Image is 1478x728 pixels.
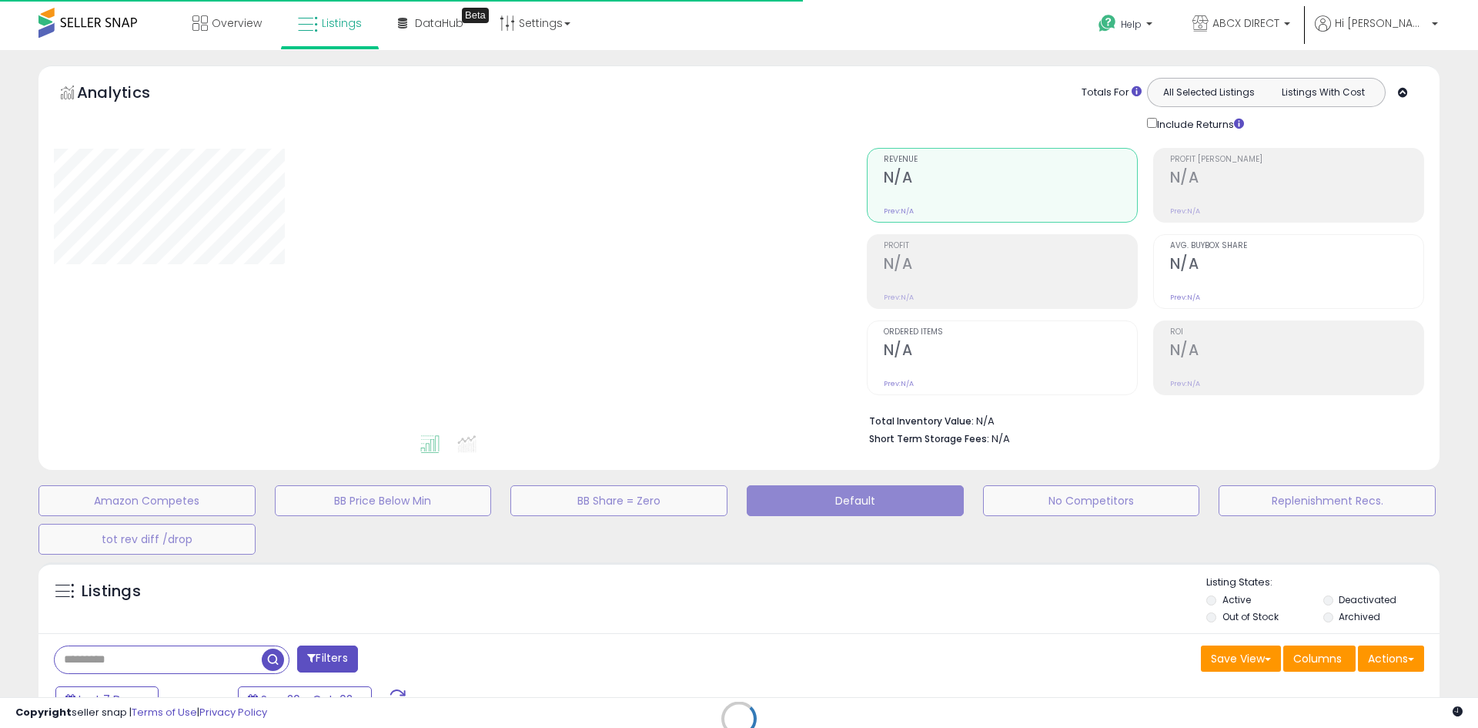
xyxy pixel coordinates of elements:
[1170,255,1423,276] h2: N/A
[1098,14,1117,33] i: Get Help
[510,485,727,516] button: BB Share = Zero
[1082,86,1142,100] div: Totals For
[884,293,914,302] small: Prev: N/A
[462,8,489,23] div: Tooltip anchor
[1121,18,1142,31] span: Help
[1212,15,1279,31] span: ABCX DIRECT
[1135,115,1262,133] div: Include Returns
[884,206,914,216] small: Prev: N/A
[869,432,989,445] b: Short Term Storage Fees:
[884,379,914,388] small: Prev: N/A
[884,169,1137,190] h2: N/A
[1219,485,1436,516] button: Replenishment Recs.
[1170,328,1423,337] span: ROI
[884,341,1137,362] h2: N/A
[1170,156,1423,164] span: Profit [PERSON_NAME]
[77,82,180,107] h5: Analytics
[1335,15,1427,31] span: Hi [PERSON_NAME]
[1170,206,1200,216] small: Prev: N/A
[275,485,492,516] button: BB Price Below Min
[15,706,267,720] div: seller snap | |
[884,156,1137,164] span: Revenue
[1266,82,1380,102] button: Listings With Cost
[884,255,1137,276] h2: N/A
[212,15,262,31] span: Overview
[322,15,362,31] span: Listings
[983,485,1200,516] button: No Competitors
[869,411,1413,429] li: N/A
[15,705,72,720] strong: Copyright
[1170,379,1200,388] small: Prev: N/A
[1315,15,1438,50] a: Hi [PERSON_NAME]
[869,414,974,428] b: Total Inventory Value:
[415,15,463,31] span: DataHub
[747,485,964,516] button: Default
[1152,82,1266,102] button: All Selected Listings
[1170,242,1423,250] span: Avg. Buybox Share
[884,242,1137,250] span: Profit
[1170,341,1423,362] h2: N/A
[1170,293,1200,302] small: Prev: N/A
[991,431,1010,446] span: N/A
[38,524,256,555] button: tot rev diff /drop
[1170,169,1423,190] h2: N/A
[1086,2,1168,50] a: Help
[884,328,1137,337] span: Ordered Items
[38,485,256,516] button: Amazon Competes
